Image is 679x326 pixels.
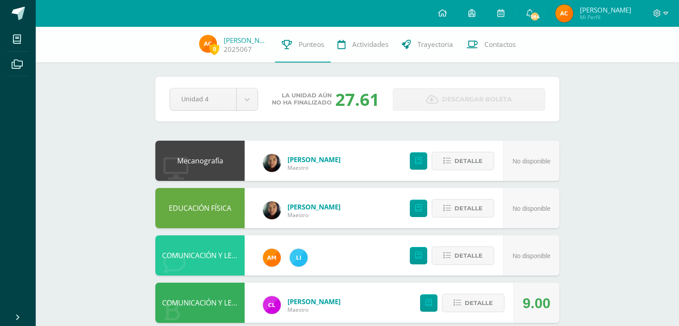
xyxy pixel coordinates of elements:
[155,283,245,323] div: COMUNICACIÓN Y LENGUAJE, IDIOMA ESPAÑOL
[460,27,522,63] a: Contactos
[287,155,341,164] a: [PERSON_NAME]
[555,4,573,22] img: 4f37c185ef2da4b89b4b6640cd345995.png
[287,202,341,211] a: [PERSON_NAME]
[442,88,512,110] span: Descargar boleta
[155,141,245,181] div: Mecanografía
[287,164,341,171] span: Maestro
[263,249,281,267] img: 27d1f5085982c2e99c83fb29c656b88a.png
[395,27,460,63] a: Trayectoria
[454,200,483,217] span: Detalle
[512,252,550,259] span: No disponible
[465,295,493,311] span: Detalle
[432,152,494,170] button: Detalle
[580,13,631,21] span: Mi Perfil
[155,188,245,228] div: EDUCACIÓN FÍSICA
[512,205,550,212] span: No disponible
[272,92,332,106] span: La unidad aún no ha finalizado
[299,40,324,49] span: Punteos
[290,249,308,267] img: 82db8514da6684604140fa9c57ab291b.png
[454,247,483,264] span: Detalle
[442,294,504,312] button: Detalle
[155,235,245,276] div: COMUNICACIÓN Y LENGUAJE, IDIOMA EXTRANJERO
[287,306,341,313] span: Maestro
[331,27,395,63] a: Actividades
[287,211,341,219] span: Maestro
[199,35,217,53] img: 4f37c185ef2da4b89b4b6640cd345995.png
[287,297,341,306] a: [PERSON_NAME]
[417,40,453,49] span: Trayectoria
[484,40,516,49] span: Contactos
[454,153,483,169] span: Detalle
[181,88,225,109] span: Unidad 4
[530,12,540,21] span: 284
[352,40,388,49] span: Actividades
[224,45,252,54] a: 2025067
[432,247,494,265] button: Detalle
[523,283,550,323] div: 9.00
[224,36,268,45] a: [PERSON_NAME]
[170,88,258,110] a: Unidad 4
[263,296,281,314] img: 57c52a972d38b584cc5532c5077477d9.png
[580,5,631,14] span: [PERSON_NAME]
[512,158,550,165] span: No disponible
[432,199,494,217] button: Detalle
[275,27,331,63] a: Punteos
[209,43,219,54] span: 0
[263,154,281,172] img: 8175af1d143b9940f41fde7902e8cac3.png
[263,201,281,219] img: 8175af1d143b9940f41fde7902e8cac3.png
[335,88,379,111] div: 27.61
